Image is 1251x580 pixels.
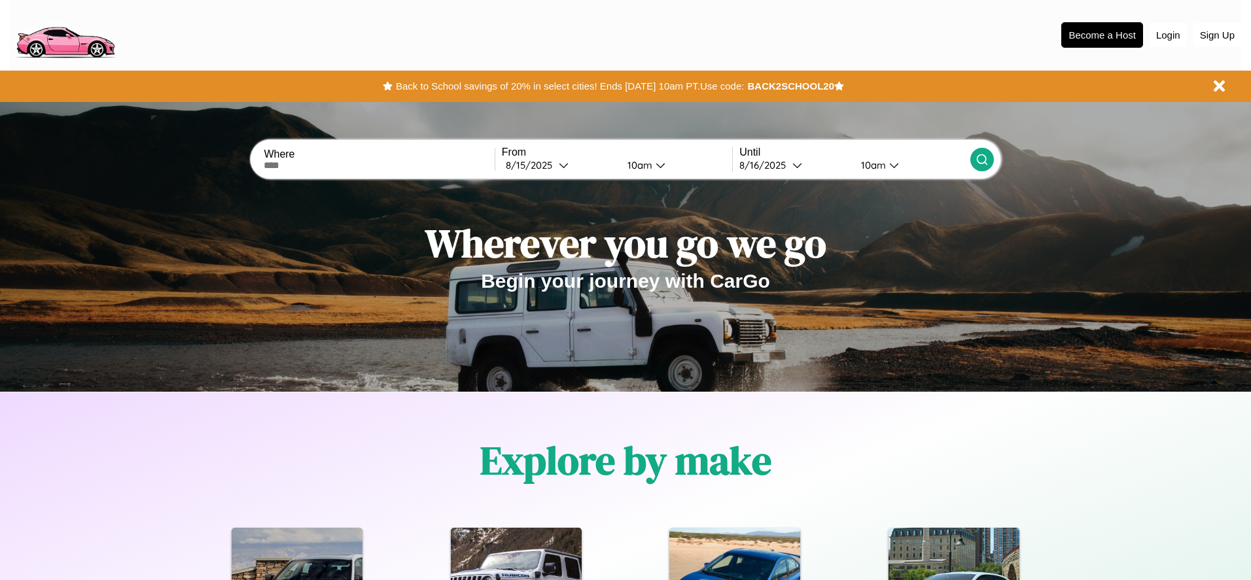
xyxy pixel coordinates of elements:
button: 10am [617,158,732,172]
h1: Explore by make [480,434,771,487]
button: 10am [851,158,970,172]
label: Until [739,146,970,158]
button: Become a Host [1061,22,1143,48]
b: BACK2SCHOOL20 [747,80,834,92]
div: 10am [621,159,656,171]
div: 10am [855,159,889,171]
button: 8/15/2025 [502,158,617,172]
img: logo [10,7,120,61]
button: Sign Up [1193,23,1241,47]
button: Back to School savings of 20% in select cities! Ends [DATE] 10am PT.Use code: [393,77,747,95]
label: Where [264,148,494,160]
div: 8 / 16 / 2025 [739,159,792,171]
label: From [502,146,732,158]
div: 8 / 15 / 2025 [506,159,559,171]
button: Login [1150,23,1187,47]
